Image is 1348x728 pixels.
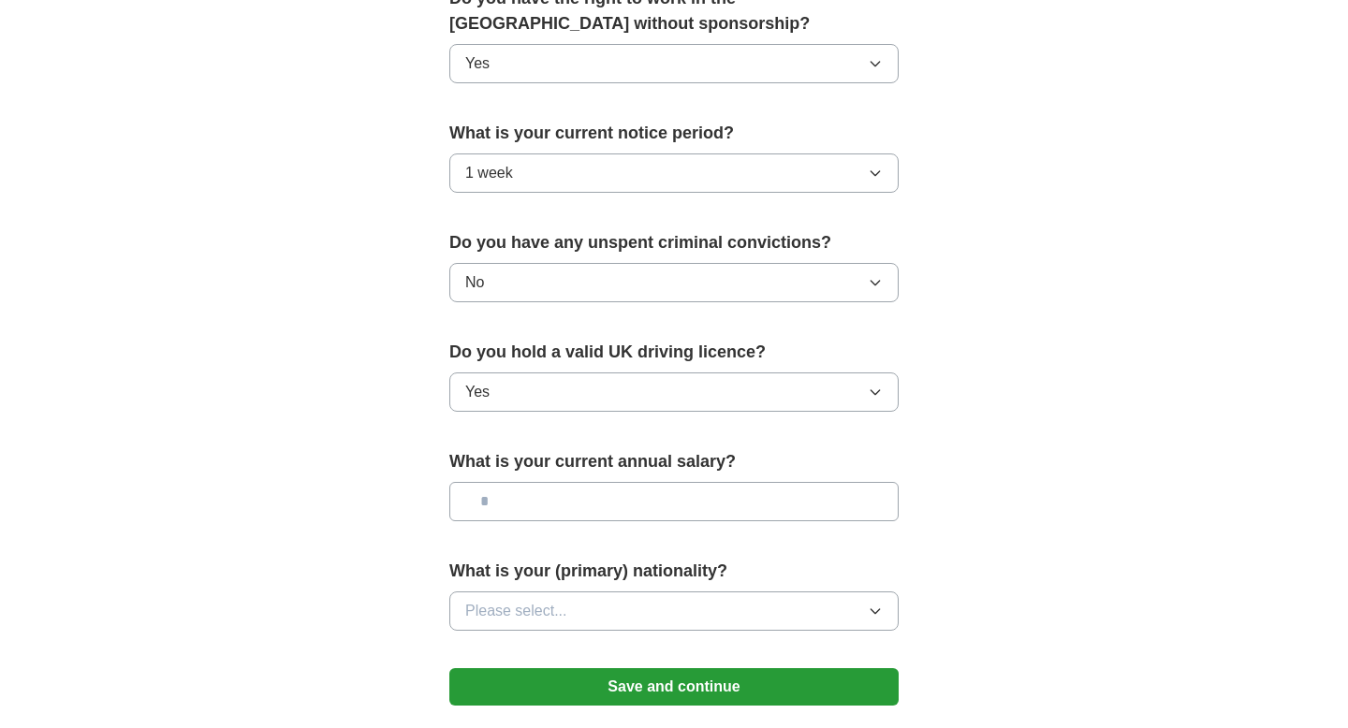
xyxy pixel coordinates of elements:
[449,44,899,83] button: Yes
[465,600,567,622] span: Please select...
[465,52,490,75] span: Yes
[449,121,899,146] label: What is your current notice period?
[465,381,490,403] span: Yes
[449,372,899,412] button: Yes
[449,340,899,365] label: Do you hold a valid UK driving licence?
[449,230,899,255] label: Do you have any unspent criminal convictions?
[449,263,899,302] button: No
[465,271,484,294] span: No
[449,591,899,631] button: Please select...
[449,449,899,474] label: What is your current annual salary?
[465,162,513,184] span: 1 week
[449,153,899,193] button: 1 week
[449,559,899,584] label: What is your (primary) nationality?
[449,668,899,706] button: Save and continue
